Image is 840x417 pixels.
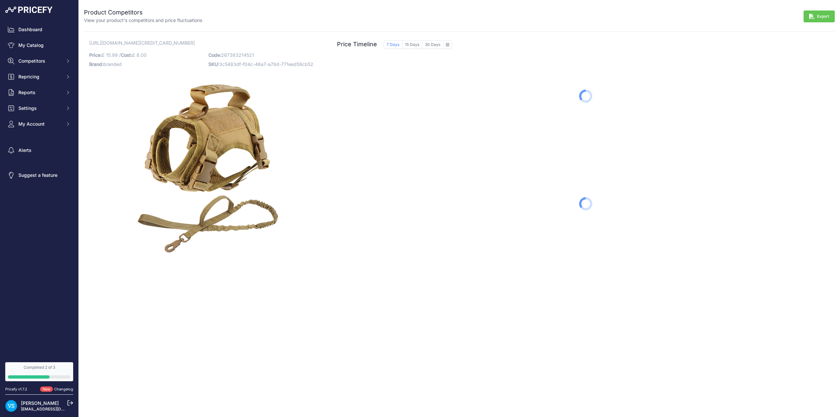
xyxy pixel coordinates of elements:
[5,39,73,51] a: My Catalog
[8,365,71,370] div: Completed 2 of 3
[422,40,443,49] button: 30 Days
[18,121,61,127] span: My Account
[18,73,61,80] span: Repricing
[337,40,377,49] h2: Price Timeline
[18,89,61,96] span: Reports
[208,61,219,67] span: SKU:
[5,144,73,156] a: Alerts
[5,118,73,130] button: My Account
[5,386,27,392] div: Pricefy v1.7.2
[89,51,204,60] p: £ 15.99 / £ 8.00
[21,400,59,406] a: [PERSON_NAME]
[5,55,73,67] button: Competitors
[84,17,202,24] p: View your product's competitors and price fluctuations
[89,39,195,47] span: [URL][DOMAIN_NAME][CREDIT_CARD_NUMBER]
[18,58,61,64] span: Competitors
[121,52,132,58] span: Cost:
[84,8,202,17] h2: Product Competitors
[5,102,73,114] button: Settings
[40,386,53,392] span: New
[5,24,73,35] a: Dashboard
[21,407,90,411] a: [EMAIL_ADDRESS][DOMAIN_NAME]
[208,60,324,69] p: 3c5483df-f04c-46a7-a78d-771eed59cb52
[5,169,73,181] a: Suggest a feature
[5,7,52,13] img: Pricefy Logo
[54,387,73,391] a: Changelog
[5,24,73,354] nav: Sidebar
[402,40,422,49] button: 15 Days
[89,61,103,67] span: Brand:
[89,52,102,58] span: Price:
[5,87,73,98] button: Reports
[804,10,835,22] button: Export
[208,52,221,58] span: Code:
[18,105,61,112] span: Settings
[5,71,73,83] button: Repricing
[208,51,324,60] p: 267383214521
[5,362,73,381] a: Completed 2 of 3
[89,60,204,69] p: branded
[384,40,402,49] button: 7 Days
